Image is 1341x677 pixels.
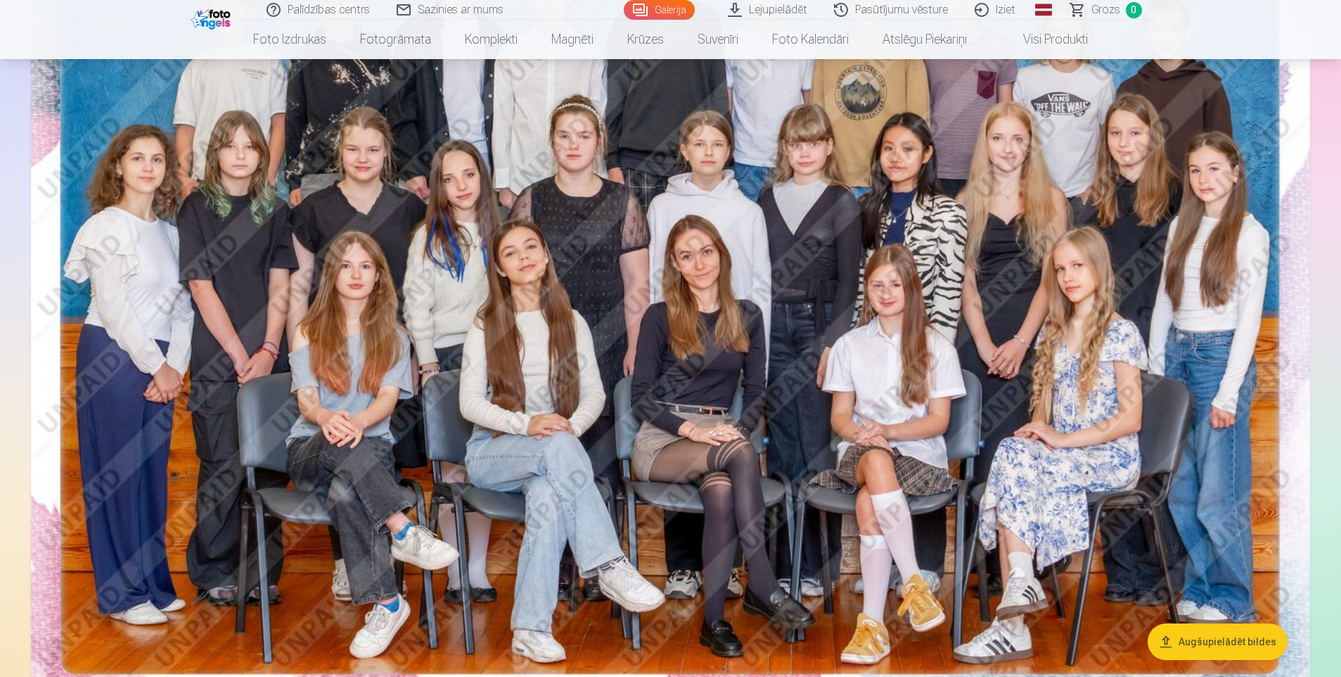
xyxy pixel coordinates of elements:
[343,20,448,59] a: Fotogrāmata
[534,20,610,59] a: Magnēti
[191,6,234,30] img: /fa1
[866,20,984,59] a: Atslēgu piekariņi
[1091,1,1120,18] span: Grozs
[236,20,343,59] a: Foto izdrukas
[681,20,755,59] a: Suvenīri
[448,20,534,59] a: Komplekti
[984,20,1105,59] a: Visi produkti
[1126,2,1142,18] span: 0
[610,20,681,59] a: Krūzes
[755,20,866,59] a: Foto kalendāri
[1148,624,1288,660] button: Augšupielādēt bildes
